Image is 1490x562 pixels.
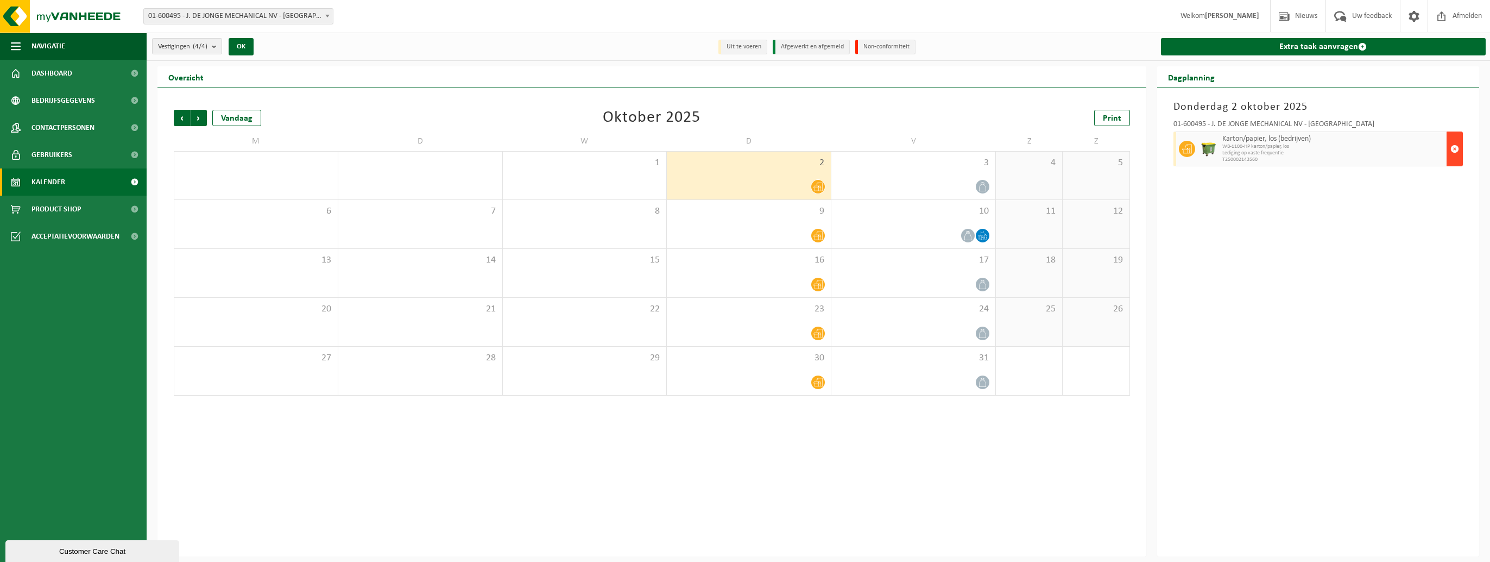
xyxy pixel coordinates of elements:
iframe: chat widget [5,538,181,562]
button: Vestigingen(4/4) [152,38,222,54]
span: 31 [837,352,990,364]
a: Extra taak aanvragen [1161,38,1486,55]
span: 28 [344,352,497,364]
div: Oktober 2025 [603,110,700,126]
span: 20 [180,303,332,315]
li: Non-conformiteit [855,40,916,54]
td: Z [996,132,1063,151]
span: WB-1100-HP karton/papier, los [1222,143,1444,150]
span: Vorige [174,110,190,126]
count: (4/4) [193,43,207,50]
span: Print [1103,114,1121,123]
span: Volgende [191,110,207,126]
span: 12 [1068,205,1123,217]
span: 7 [344,205,497,217]
strong: [PERSON_NAME] [1205,12,1259,20]
span: 16 [672,254,825,266]
span: 8 [508,205,661,217]
span: 6 [180,205,332,217]
span: Lediging op vaste frequentie [1222,150,1444,157]
span: Vestigingen [158,39,207,55]
span: 30 [672,352,825,364]
span: 5 [1068,157,1123,169]
span: 1 [508,157,661,169]
img: WB-1100-HPE-GN-51 [1201,141,1217,157]
span: 01-600495 - J. DE JONGE MECHANICAL NV - ANTWERPEN [143,8,333,24]
span: 29 [508,352,661,364]
span: Product Shop [31,196,81,223]
td: V [831,132,996,151]
span: Bedrijfsgegevens [31,87,95,114]
td: D [667,132,831,151]
span: 23 [672,303,825,315]
span: Navigatie [31,33,65,60]
span: 14 [344,254,497,266]
td: Z [1063,132,1129,151]
span: 3 [837,157,990,169]
span: Gebruikers [31,141,72,168]
span: Dashboard [31,60,72,87]
a: Print [1094,110,1130,126]
span: Kalender [31,168,65,196]
td: M [174,132,338,151]
div: 01-600495 - J. DE JONGE MECHANICAL NV - [GEOGRAPHIC_DATA] [1173,121,1463,132]
span: 19 [1068,254,1123,266]
li: Uit te voeren [718,40,767,54]
span: 9 [672,205,825,217]
button: OK [229,38,254,55]
span: 21 [344,303,497,315]
h3: Donderdag 2 oktober 2025 [1173,99,1463,115]
span: Acceptatievoorwaarden [31,223,119,250]
span: 01-600495 - J. DE JONGE MECHANICAL NV - ANTWERPEN [144,9,333,24]
span: 4 [1001,157,1057,169]
span: Karton/papier, los (bedrijven) [1222,135,1444,143]
span: 2 [672,157,825,169]
td: W [503,132,667,151]
span: 18 [1001,254,1057,266]
span: 17 [837,254,990,266]
div: Vandaag [212,110,261,126]
span: 11 [1001,205,1057,217]
span: T250002143560 [1222,157,1444,163]
span: 10 [837,205,990,217]
span: Contactpersonen [31,114,94,141]
span: 24 [837,303,990,315]
h2: Dagplanning [1157,66,1226,88]
h2: Overzicht [157,66,214,88]
td: D [338,132,503,151]
span: 25 [1001,303,1057,315]
li: Afgewerkt en afgemeld [773,40,850,54]
span: 15 [508,254,661,266]
span: 27 [180,352,332,364]
span: 22 [508,303,661,315]
span: 13 [180,254,332,266]
span: 26 [1068,303,1123,315]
